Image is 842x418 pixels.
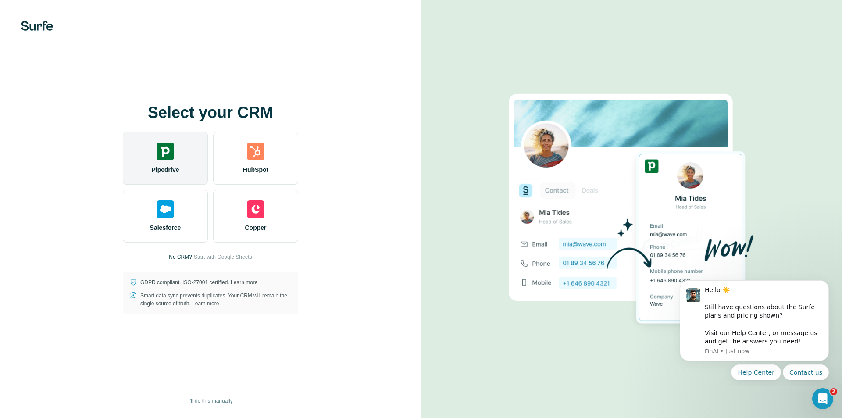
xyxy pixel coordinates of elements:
img: pipedrive's logo [157,143,174,160]
span: Salesforce [150,223,181,232]
iframe: Intercom live chat [812,388,833,409]
img: copper's logo [247,200,264,218]
p: No CRM? [169,253,192,261]
span: 2 [830,388,837,395]
span: Copper [245,223,267,232]
button: Start with Google Sheets [194,253,252,261]
h1: Select your CRM [123,104,298,121]
p: Smart data sync prevents duplicates. Your CRM will remain the single source of truth. [140,292,291,307]
a: Learn more [192,300,219,307]
span: I’ll do this manually [188,397,232,405]
button: I’ll do this manually [182,394,239,407]
span: Pipedrive [151,165,179,174]
img: Surfe's logo [21,21,53,31]
iframe: Intercom notifications message [667,272,842,386]
img: hubspot's logo [247,143,264,160]
span: HubSpot [243,165,268,174]
img: PIPEDRIVE image [509,79,754,339]
p: GDPR compliant. ISO-27001 certified. [140,279,257,286]
a: Learn more [231,279,257,286]
img: salesforce's logo [157,200,174,218]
